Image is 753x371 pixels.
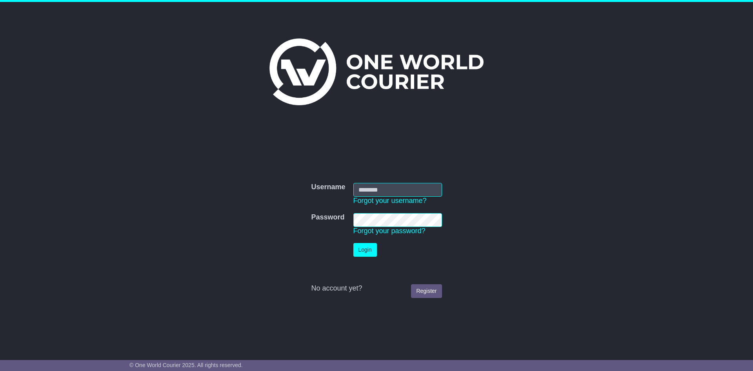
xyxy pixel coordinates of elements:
a: Forgot your password? [353,227,426,235]
a: Forgot your username? [353,197,427,205]
label: Password [311,213,344,222]
a: Register [411,284,442,298]
span: © One World Courier 2025. All rights reserved. [129,362,243,368]
img: One World [269,38,484,105]
button: Login [353,243,377,257]
div: No account yet? [311,284,442,293]
label: Username [311,183,345,192]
